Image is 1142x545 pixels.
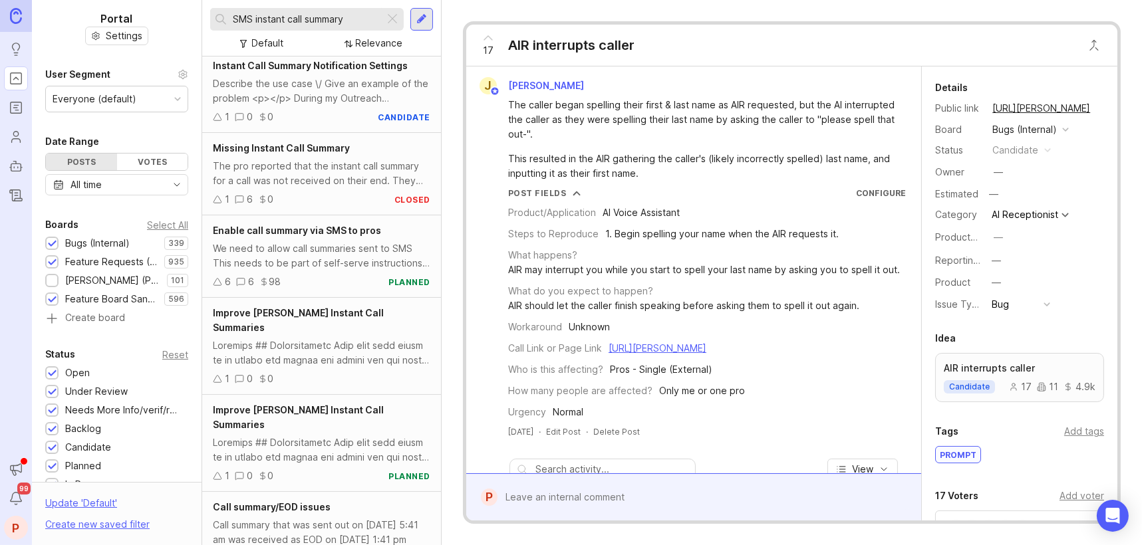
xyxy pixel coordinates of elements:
div: — [992,253,1001,268]
div: Who is this affecting? [508,362,603,377]
div: Urgency [508,405,546,419]
div: 1 [225,469,229,483]
button: P [4,516,28,540]
div: Delete Post [593,426,640,437]
a: AIR interrupts callercandidate17114.9k [935,353,1104,402]
div: · [539,426,541,437]
div: Loremips ## Dolorsitametc Adip elit sedd eiusm te in utlabo etd magnaa eni admini ven qui nostr e... [213,338,430,368]
div: Candidate [65,440,111,455]
div: Add tags [1064,424,1104,439]
button: View [827,459,898,480]
div: User Segment [45,66,110,82]
div: Reset [162,351,188,358]
a: [URL][PERSON_NAME] [988,100,1094,117]
a: Instant Call Summary Notification SettingsDescribe the use case \/ Give an example of the problem... [202,51,441,133]
div: R [945,519,966,540]
div: — [992,275,1001,290]
div: Planned [65,459,101,473]
div: We need to allow call summaries sent to SMS This needs to be part of self-serve instructions Deci... [213,241,430,271]
div: Everyone (default) [53,92,136,106]
a: [DATE] [508,426,533,437]
p: 596 [168,294,184,304]
label: Product [935,276,970,288]
a: Enable call summary via SMS to prosWe need to allow call summaries sent to SMS This needs to be p... [202,215,441,298]
div: AIR interrupts caller [508,36,635,54]
div: planned [389,471,431,482]
img: Canny Home [10,8,22,23]
input: Search... [233,12,379,27]
span: Instant Call Summary Notification Settings [213,60,408,71]
button: Settings [85,27,148,45]
div: Relevance [356,36,403,51]
div: M [995,519,1016,540]
div: 0 [267,469,273,483]
div: H [1012,519,1033,540]
svg: toggle icon [166,179,188,190]
div: Owner [935,165,982,179]
a: Ideas [4,37,28,61]
button: Post Fields [508,187,581,199]
span: Improve [PERSON_NAME] Instant Call Summaries [213,404,384,430]
div: 0 [247,372,253,386]
span: Enable call summary via SMS to pros [213,225,381,236]
a: Improve [PERSON_NAME] Instant Call SummariesLoremips ## Dolorsitametc Adip elit sedd eiusm te in ... [202,395,441,492]
div: Update ' Default ' [45,496,117,517]
button: Notifications [4,487,28,510]
div: In Progress [65,477,115,492]
div: AI Voice Assistant [603,205,680,220]
div: Unknown [569,320,610,334]
div: All time [71,177,102,192]
div: 0 [267,192,273,207]
a: [URL][PERSON_NAME] [609,342,706,354]
button: ProductboardID [990,229,1007,246]
div: Open Intercom Messenger [1097,500,1129,532]
a: Portal [4,66,28,90]
div: Workaround [508,320,562,334]
div: 1. Begin spelling your name when the AIR requests it. [605,227,839,241]
span: [PERSON_NAME] [508,80,584,91]
div: 4.9k [1064,382,1095,391]
div: 98 [269,274,281,289]
div: The caller began spelling their first & last name as AIR requested, but the AI interrupted the ca... [508,98,895,142]
input: Search activity... [535,462,688,477]
div: Bugs (Internal) [992,122,1057,137]
p: AIR interrupts caller [944,362,1095,375]
div: Public link [935,101,982,116]
div: Post Fields [508,187,567,199]
div: Feature Requests (Internal) [65,255,158,269]
div: Backlog [65,421,101,436]
div: Details [935,80,968,96]
div: Status [935,143,982,158]
a: Configure [856,188,906,198]
div: 0 [247,469,253,483]
span: Missing Instant Call Summary [213,142,350,154]
a: Improve [PERSON_NAME] Instant Call SummariesLoremips ## Dolorsitametc Adip elit sedd eiusm te in ... [202,298,441,395]
span: Call summary/EOD issues [213,501,331,512]
a: Changelog [4,183,28,207]
div: Describe the use case \/ Give an example of the problem <p></p> During my Outreach Campaign, your... [213,76,430,106]
div: Date Range [45,134,99,150]
div: 0 [267,110,273,124]
div: This resulted in the AIR gathering the caller's (likely incorrectly spelled) last name, and input... [508,152,895,181]
div: Boards [45,217,78,233]
div: Estimated [935,189,978,199]
div: 0 [267,372,273,386]
p: 935 [168,257,184,267]
time: [DATE] [508,427,533,437]
div: Edit Post [546,426,581,437]
label: Issue Type [935,298,984,310]
div: prompt [936,447,980,463]
a: Missing Instant Call SummaryThe pro reported that the instant call summary for a call was not rec... [202,133,441,215]
p: 339 [168,238,184,249]
div: Create new saved filter [45,517,150,532]
div: 1 [225,110,229,124]
div: — [994,165,1003,179]
div: P [481,489,498,506]
div: 1 [225,372,229,386]
div: Feature Board Sandbox [DATE] [65,292,158,306]
div: Open [65,366,90,380]
div: Posts [46,154,117,170]
div: Bugs (Internal) [65,236,130,251]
